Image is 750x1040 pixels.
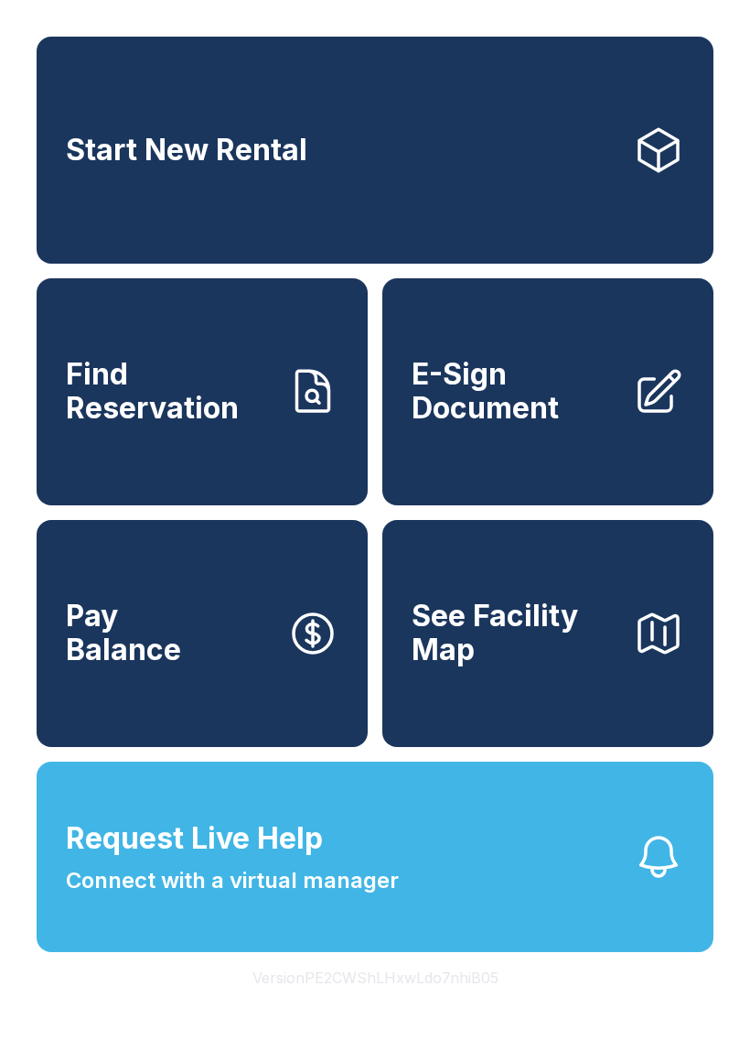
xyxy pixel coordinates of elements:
button: VersionPE2CWShLHxwLdo7nhiB05 [238,952,513,1003]
span: Start New Rental [66,134,307,168]
span: Request Live Help [66,817,323,861]
a: Find Reservation [37,278,368,505]
button: See Facility Map [382,520,713,747]
span: See Facility Map [412,600,618,666]
a: Start New Rental [37,37,713,264]
span: E-Sign Document [412,358,618,425]
span: Connect with a virtual manager [66,864,399,897]
span: Find Reservation [66,358,273,425]
span: Pay Balance [66,600,181,666]
a: PayBalance [37,520,368,747]
button: Request Live HelpConnect with a virtual manager [37,762,713,952]
a: E-Sign Document [382,278,713,505]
